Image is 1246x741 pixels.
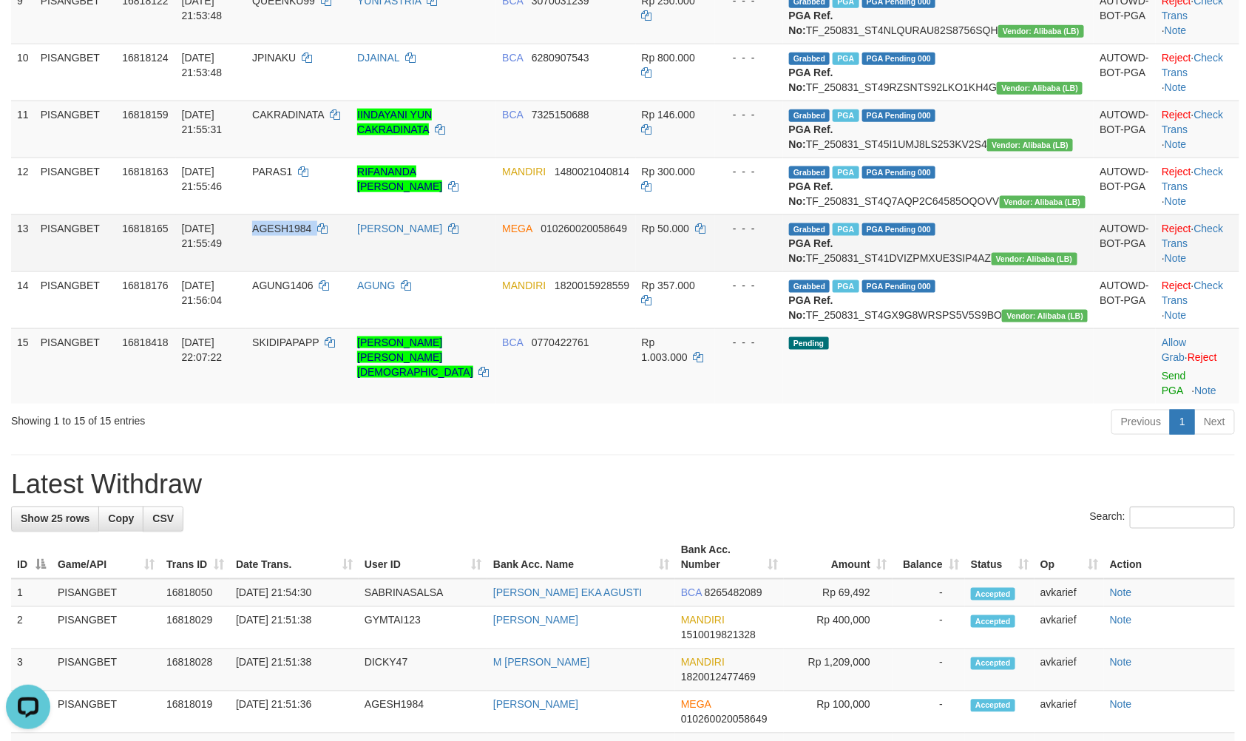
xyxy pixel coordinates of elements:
[998,25,1084,38] span: Vendor URL: https://dashboard.q2checkout.com/secure
[681,657,725,669] span: MANDIRI
[1035,537,1104,579] th: Op: activate to sort column ascending
[789,223,830,236] span: Grabbed
[681,671,756,683] span: Copy 1820012477469 to clipboard
[35,101,117,158] td: PISANGBET
[1162,223,1223,249] a: Check Trans
[1162,280,1191,291] a: Reject
[502,52,523,64] span: BCA
[502,166,546,177] span: MANDIRI
[35,44,117,101] td: PISANGBET
[721,221,777,236] div: - - -
[357,109,432,135] a: IINDAYANI YUN CAKRADINATA
[1162,109,1191,121] a: Reject
[783,101,1094,158] td: TF_250831_ST45I1UMJ8LS253KV2S4
[862,53,936,65] span: PGA Pending
[122,280,168,291] span: 16818176
[1094,158,1156,214] td: AUTOWD-BOT-PGA
[789,237,833,264] b: PGA Ref. No:
[160,691,230,734] td: 16818019
[642,336,688,363] span: Rp 1.003.000
[532,109,589,121] span: Copy 7325150688 to clipboard
[493,699,578,711] a: [PERSON_NAME]
[1000,196,1086,209] span: Vendor URL: https://dashboard.q2checkout.com/secure
[11,649,52,691] td: 3
[357,280,395,291] a: AGUNG
[862,223,936,236] span: PGA Pending
[359,691,487,734] td: AGESH1984
[1156,214,1239,271] td: · ·
[11,470,1235,500] h1: Latest Withdraw
[783,271,1094,328] td: TF_250831_ST4GX9G8WRSPS5V5S9BO
[357,166,442,192] a: RIFANANDA [PERSON_NAME]
[862,166,936,179] span: PGA Pending
[1165,252,1187,264] a: Note
[789,109,830,122] span: Grabbed
[493,657,590,669] a: M [PERSON_NAME]
[502,223,532,234] span: MEGA
[833,280,859,293] span: Marked by avkarief
[11,101,35,158] td: 11
[1162,370,1186,396] a: Send PGA
[359,607,487,649] td: GYMTAI123
[122,336,168,348] span: 16818418
[1162,166,1223,192] a: Check Trans
[555,166,629,177] span: Copy 1480021040814 to clipboard
[1156,271,1239,328] td: · ·
[1110,587,1132,599] a: Note
[532,336,589,348] span: Copy 0770422761 to clipboard
[862,280,936,293] span: PGA Pending
[784,649,893,691] td: Rp 1,209,000
[789,67,833,93] b: PGA Ref. No:
[789,123,833,150] b: PGA Ref. No:
[160,649,230,691] td: 16818028
[1090,507,1235,529] label: Search:
[721,107,777,122] div: - - -
[705,587,762,599] span: Copy 8265482089 to clipboard
[721,50,777,65] div: - - -
[359,649,487,691] td: DICKY47
[783,158,1094,214] td: TF_250831_ST4Q7AQP2C64585OQOVV
[502,336,523,348] span: BCA
[541,223,627,234] span: Copy 010260020058649 to clipboard
[35,328,117,404] td: PISANGBET
[21,513,89,525] span: Show 25 rows
[252,223,311,234] span: AGESH1984
[493,587,643,599] a: [PERSON_NAME] EKA AGUSTI
[182,223,223,249] span: [DATE] 21:55:49
[182,166,223,192] span: [DATE] 21:55:46
[359,537,487,579] th: User ID: activate to sort column ascending
[1130,507,1235,529] input: Search:
[152,513,174,525] span: CSV
[122,52,168,64] span: 16818124
[971,700,1015,712] span: Accepted
[642,280,695,291] span: Rp 357.000
[1170,410,1195,435] a: 1
[252,52,296,64] span: JPINAKU
[122,166,168,177] span: 16818163
[52,691,160,734] td: PISANGBET
[1165,309,1187,321] a: Note
[35,271,117,328] td: PISANGBET
[230,579,359,607] td: [DATE] 21:54:30
[681,615,725,626] span: MANDIRI
[11,44,35,101] td: 10
[1110,615,1132,626] a: Note
[52,537,160,579] th: Game/API: activate to sort column ascending
[1156,44,1239,101] td: · ·
[122,223,168,234] span: 16818165
[6,6,50,50] button: Open LiveChat chat widget
[1165,138,1187,150] a: Note
[1165,81,1187,93] a: Note
[1188,351,1217,363] a: Reject
[971,615,1015,628] span: Accepted
[252,280,313,291] span: AGUNG1406
[1104,537,1235,579] th: Action
[862,109,936,122] span: PGA Pending
[493,615,578,626] a: [PERSON_NAME]
[789,166,830,179] span: Grabbed
[1156,101,1239,158] td: · ·
[122,109,168,121] span: 16818159
[789,337,829,350] span: Pending
[252,166,292,177] span: PARAS1
[357,52,399,64] a: DJAINAL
